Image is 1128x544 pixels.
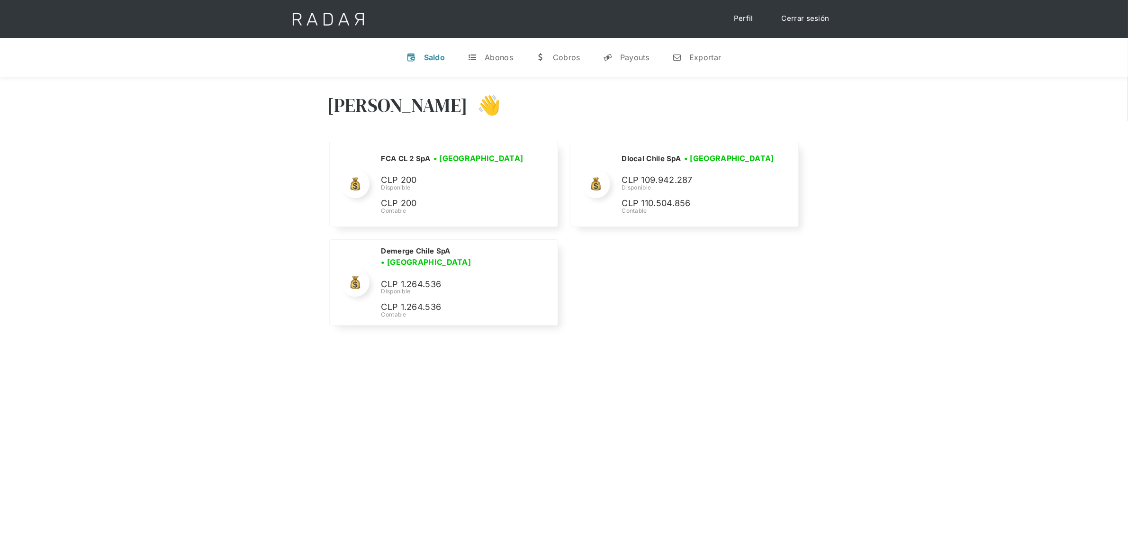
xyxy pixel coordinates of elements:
[620,53,650,62] div: Payouts
[536,53,545,62] div: w
[424,53,445,62] div: Saldo
[485,53,513,62] div: Abonos
[724,9,763,28] a: Perfil
[327,93,468,117] h3: [PERSON_NAME]
[622,183,777,192] div: Disponible
[772,9,839,28] a: Cerrar sesión
[672,53,682,62] div: n
[689,53,721,62] div: Exportar
[381,207,526,215] div: Contable
[684,153,774,164] h3: • [GEOGRAPHIC_DATA]
[381,278,523,291] p: CLP 1.264.536
[622,207,777,215] div: Contable
[381,256,471,268] h3: • [GEOGRAPHIC_DATA]
[381,197,523,210] p: CLP 200
[381,310,546,319] div: Contable
[622,197,764,210] p: CLP 110.504.856
[381,173,523,187] p: CLP 200
[468,53,477,62] div: t
[381,183,526,192] div: Disponible
[622,154,681,163] h2: Dlocal Chile SpA
[381,154,430,163] h2: FCA CL 2 SpA
[468,93,501,117] h3: 👋
[622,173,764,187] p: CLP 109.942.287
[381,287,546,296] div: Disponible
[553,53,580,62] div: Cobros
[433,153,523,164] h3: • [GEOGRAPHIC_DATA]
[381,246,450,256] h2: Demerge Chile SpA
[603,53,613,62] div: y
[407,53,416,62] div: v
[381,300,523,314] p: CLP 1.264.536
